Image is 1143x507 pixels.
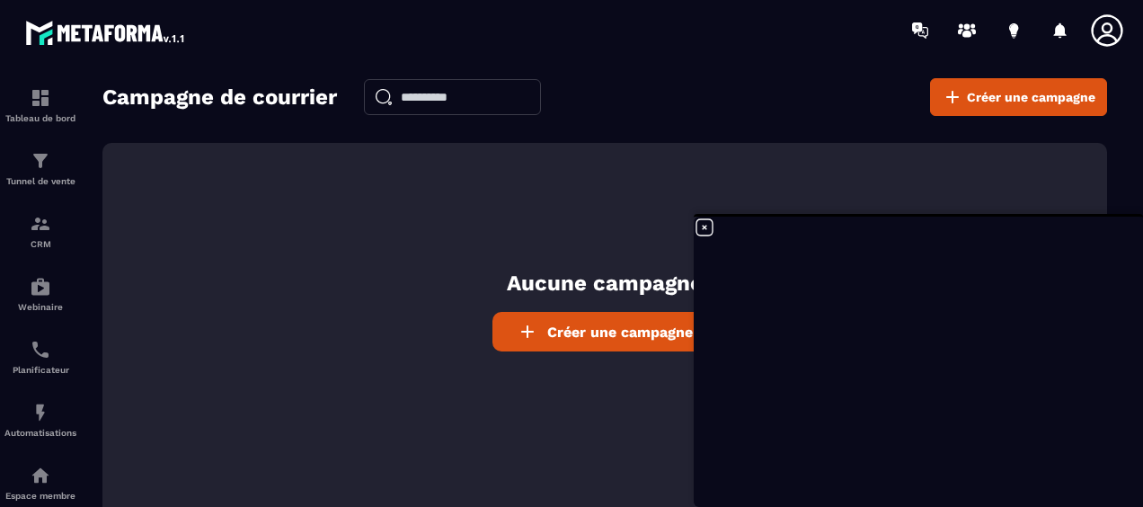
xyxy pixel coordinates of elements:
[4,365,76,375] p: Planificateur
[507,269,703,298] p: Aucune campagne
[4,200,76,262] a: formationformationCRM
[492,312,717,351] a: Créer une campagne
[4,325,76,388] a: schedulerschedulerPlanificateur
[4,388,76,451] a: automationsautomationsAutomatisations
[4,302,76,312] p: Webinaire
[25,16,187,49] img: logo
[547,324,693,341] span: Créer une campagne
[30,87,51,109] img: formation
[4,137,76,200] a: formationformationTunnel de vente
[30,339,51,360] img: scheduler
[4,491,76,501] p: Espace membre
[4,74,76,137] a: formationformationTableau de bord
[30,402,51,423] img: automations
[4,239,76,249] p: CRM
[967,88,1095,106] span: Créer une campagne
[102,79,337,115] h2: Campagne de courrier
[30,150,51,172] img: formation
[4,176,76,186] p: Tunnel de vente
[30,213,51,235] img: formation
[4,428,76,438] p: Automatisations
[30,465,51,486] img: automations
[30,276,51,298] img: automations
[4,113,76,123] p: Tableau de bord
[930,78,1107,116] a: Créer une campagne
[4,262,76,325] a: automationsautomationsWebinaire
